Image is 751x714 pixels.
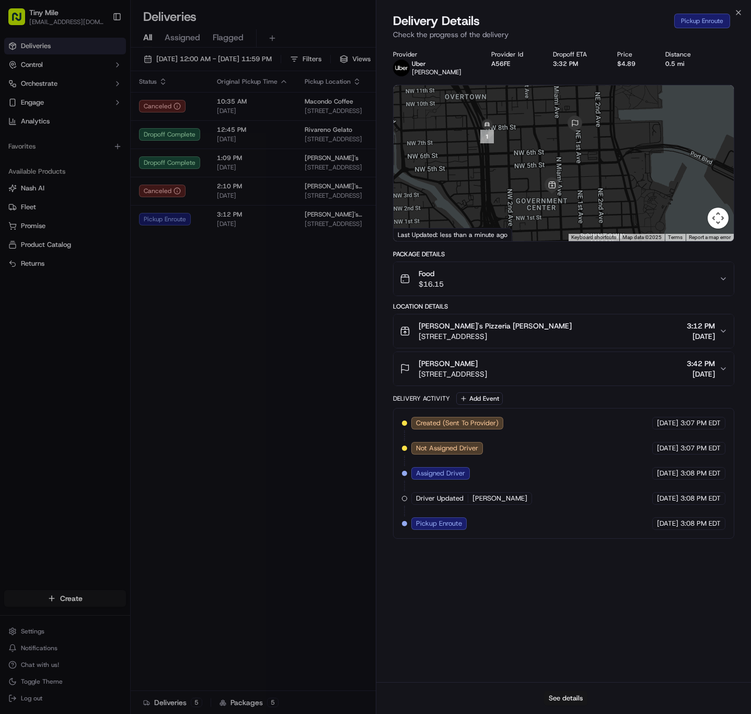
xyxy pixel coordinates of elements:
[416,469,465,478] span: Assigned Driver
[617,50,649,59] div: Price
[491,50,536,59] div: Provider Id
[396,228,431,241] img: Google
[680,494,721,503] span: 3:08 PM EDT
[394,352,734,386] button: [PERSON_NAME][STREET_ADDRESS]3:42 PM[DATE]
[657,469,678,478] span: [DATE]
[393,302,735,311] div: Location Details
[99,152,168,163] span: API Documentation
[10,11,31,32] img: Nash
[412,68,461,76] span: [PERSON_NAME]
[491,60,510,68] button: A56FE
[571,234,616,241] button: Keyboard shortcuts
[419,358,478,369] span: [PERSON_NAME]
[472,494,527,503] span: [PERSON_NAME]
[480,130,494,143] div: 1
[27,68,188,79] input: Got a question? Start typing here...
[657,418,678,428] span: [DATE]
[393,13,480,29] span: Delivery Details
[84,148,172,167] a: 💻API Documentation
[74,177,126,186] a: Powered byPylon
[657,494,678,503] span: [DATE]
[21,152,80,163] span: Knowledge Base
[416,418,499,428] span: Created (Sent To Provider)
[6,148,84,167] a: 📗Knowledge Base
[668,234,683,240] a: Terms (opens in new tab)
[419,369,487,379] span: [STREET_ADDRESS]
[687,331,715,342] span: [DATE]
[687,358,715,369] span: 3:42 PM
[36,111,132,119] div: We're available if you need us!
[394,262,734,296] button: Food$16.15
[456,392,503,405] button: Add Event
[687,321,715,331] span: 3:12 PM
[10,42,190,59] p: Welcome 👋
[680,519,721,528] span: 3:08 PM EDT
[680,469,721,478] span: 3:08 PM EDT
[416,519,462,528] span: Pickup Enroute
[393,29,735,40] p: Check the progress of the delivery
[412,60,461,68] p: Uber
[178,104,190,116] button: Start new chat
[10,153,19,162] div: 📗
[10,100,29,119] img: 1736555255976-a54dd68f-1ca7-489b-9aae-adbdc363a1c4
[396,228,431,241] a: Open this area in Google Maps (opens a new window)
[104,178,126,186] span: Pylon
[622,234,662,240] span: Map data ©2025
[36,100,171,111] div: Start new chat
[617,60,649,68] div: $4.89
[657,519,678,528] span: [DATE]
[416,494,464,503] span: Driver Updated
[553,50,600,59] div: Dropoff ETA
[544,691,587,706] button: See details
[553,60,600,68] div: 3:32 PM
[419,279,444,289] span: $16.15
[657,444,678,453] span: [DATE]
[689,234,731,240] a: Report a map error
[665,60,704,68] div: 0.5 mi
[687,369,715,379] span: [DATE]
[88,153,97,162] div: 💻
[708,208,729,229] button: Map camera controls
[665,50,704,59] div: Distance
[416,444,478,453] span: Not Assigned Driver
[680,418,721,428] span: 3:07 PM EDT
[680,444,721,453] span: 3:07 PM EDT
[394,228,512,241] div: Last Updated: less than a minute ago
[419,331,572,342] span: [STREET_ADDRESS]
[393,60,410,76] img: uber-new-logo.jpeg
[393,50,475,59] div: Provider
[393,394,450,403] div: Delivery Activity
[419,321,572,331] span: [PERSON_NAME]'s Pizzeria [PERSON_NAME]
[419,268,444,279] span: Food
[393,250,735,258] div: Package Details
[394,314,734,348] button: [PERSON_NAME]'s Pizzeria [PERSON_NAME][STREET_ADDRESS]3:12 PM[DATE]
